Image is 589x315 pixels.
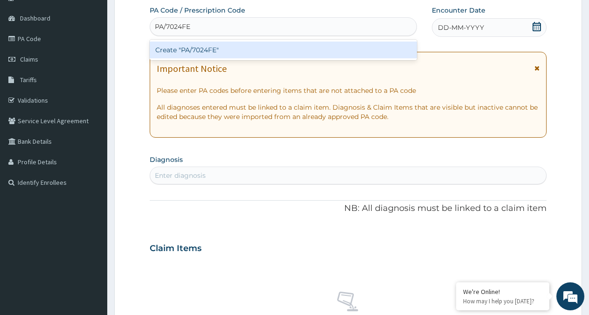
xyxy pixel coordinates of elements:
div: Create "PA/7024FE" [150,42,417,58]
h3: Claim Items [150,244,201,254]
span: Claims [20,55,38,63]
img: d_794563401_company_1708531726252_794563401 [17,47,38,70]
div: Chat with us now [49,52,157,64]
div: We're Online! [463,287,542,296]
p: How may I help you today? [463,297,542,305]
div: Enter diagnosis [155,171,206,180]
p: Please enter PA codes before entering items that are not attached to a PA code [157,86,540,95]
label: PA Code / Prescription Code [150,6,245,15]
label: Diagnosis [150,155,183,164]
div: Minimize live chat window [153,5,175,27]
span: DD-MM-YYYY [438,23,484,32]
h1: Important Notice [157,63,227,74]
p: All diagnoses entered must be linked to a claim item. Diagnosis & Claim Items that are visible bu... [157,103,540,121]
p: NB: All diagnosis must be linked to a claim item [150,203,547,215]
span: Dashboard [20,14,50,22]
textarea: Type your message and hit 'Enter' [5,213,178,246]
span: Tariffs [20,76,37,84]
label: Encounter Date [432,6,485,15]
span: We're online! [54,97,129,191]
